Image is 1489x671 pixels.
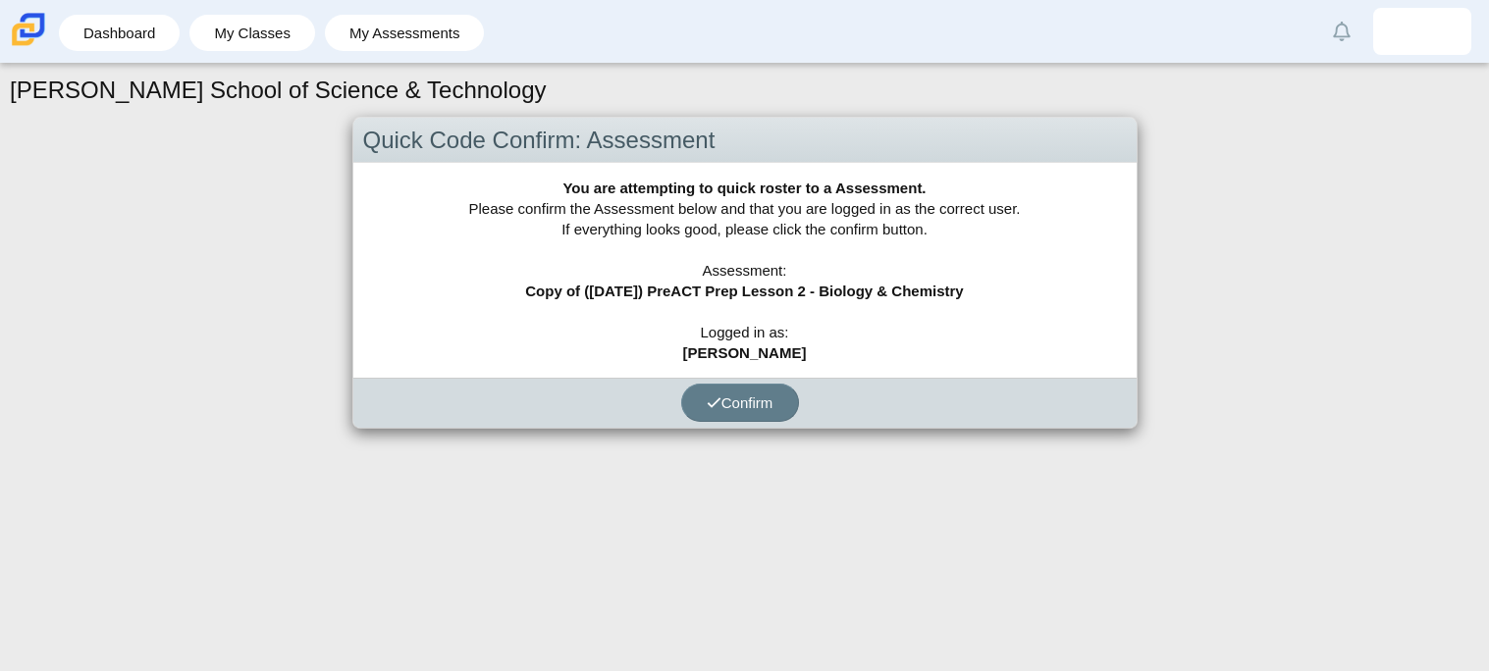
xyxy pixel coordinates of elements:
div: Please confirm the Assessment below and that you are logged in as the correct user. If everything... [353,163,1137,378]
b: Copy of ([DATE]) PreACT Prep Lesson 2 - Biology & Chemistry [525,283,963,299]
a: abel.hernandez.okQfhb [1373,8,1471,55]
a: Alerts [1320,10,1363,53]
div: Quick Code Confirm: Assessment [353,118,1137,164]
span: Confirm [707,394,773,411]
a: Dashboard [69,15,170,51]
a: Carmen School of Science & Technology [8,36,49,53]
button: Confirm [681,384,799,422]
img: abel.hernandez.okQfhb [1407,16,1438,47]
h1: [PERSON_NAME] School of Science & Technology [10,74,547,107]
a: My Assessments [335,15,475,51]
b: You are attempting to quick roster to a Assessment. [562,180,926,196]
a: My Classes [199,15,305,51]
img: Carmen School of Science & Technology [8,9,49,50]
b: [PERSON_NAME] [683,344,807,361]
